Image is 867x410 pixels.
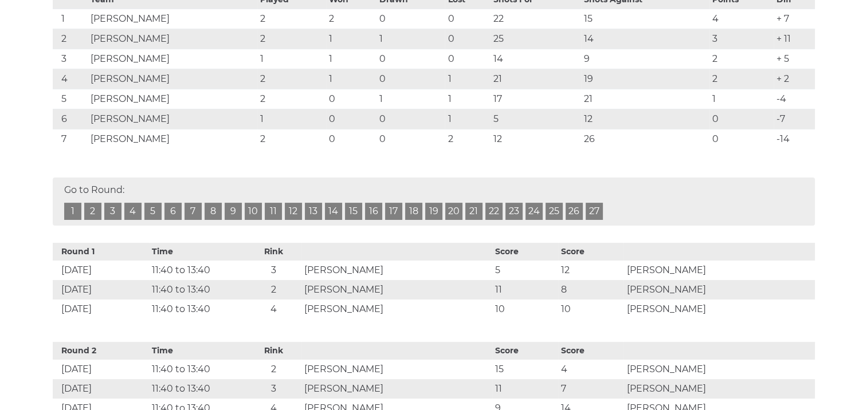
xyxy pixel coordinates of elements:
td: 2 [445,129,491,149]
td: 1 [53,9,88,29]
td: 21 [491,69,581,89]
td: 3 [246,379,301,399]
td: 25 [491,29,581,49]
th: Time [149,243,246,261]
td: [PERSON_NAME] [623,379,814,399]
a: 2 [84,203,101,220]
td: 2 [326,9,376,29]
td: 21 [581,89,709,109]
td: 6 [53,109,88,129]
td: [PERSON_NAME] [623,261,814,280]
td: 0 [709,129,774,149]
td: 0 [376,69,445,89]
a: 16 [365,203,382,220]
a: 13 [305,203,322,220]
td: [PERSON_NAME] [88,109,257,129]
td: 1 [257,109,326,129]
td: -14 [774,129,815,149]
th: Round 1 [53,243,150,261]
td: -4 [774,89,815,109]
td: 11:40 to 13:40 [149,280,246,299]
td: 1 [709,89,774,109]
td: 4 [246,299,301,319]
td: [DATE] [53,379,150,399]
td: 7 [53,129,88,149]
a: 20 [445,203,462,220]
td: 0 [376,109,445,129]
td: 12 [491,129,581,149]
td: 2 [257,129,326,149]
td: 3 [709,29,774,49]
a: 8 [205,203,222,220]
td: 15 [581,9,709,29]
th: Score [558,243,624,261]
td: + 7 [774,9,815,29]
td: 7 [558,379,624,399]
td: 4 [558,360,624,379]
td: 14 [491,49,581,69]
a: 24 [525,203,543,220]
a: 23 [505,203,523,220]
a: 10 [245,203,262,220]
th: Time [149,342,246,360]
td: [DATE] [53,299,150,319]
th: Score [492,243,558,261]
td: 4 [709,9,774,29]
td: [PERSON_NAME] [301,280,492,299]
th: Score [558,342,624,360]
td: 2 [246,360,301,379]
td: [PERSON_NAME] [88,49,257,69]
a: 14 [325,203,342,220]
th: Rink [246,342,301,360]
a: 26 [566,203,583,220]
td: 0 [376,9,445,29]
td: [PERSON_NAME] [301,299,492,319]
td: 2 [53,29,88,49]
td: 17 [491,89,581,109]
td: 0 [445,9,491,29]
td: + 11 [774,29,815,49]
td: 14 [581,29,709,49]
td: 10 [492,299,558,319]
td: 2 [257,29,326,49]
td: 2 [257,9,326,29]
td: [PERSON_NAME] [88,69,257,89]
td: 3 [246,261,301,280]
td: 10 [558,299,624,319]
td: 1 [445,109,491,129]
td: 5 [492,261,558,280]
td: + 2 [774,69,815,89]
td: 1 [445,69,491,89]
td: 2 [709,49,774,69]
td: 11:40 to 13:40 [149,360,246,379]
td: [DATE] [53,261,150,280]
td: 2 [246,280,301,299]
td: [PERSON_NAME] [301,379,492,399]
td: 0 [326,129,376,149]
td: 8 [558,280,624,299]
td: 0 [445,49,491,69]
td: 1 [326,49,376,69]
td: [PERSON_NAME] [88,129,257,149]
td: [DATE] [53,280,150,299]
td: 15 [492,360,558,379]
td: 1 [445,89,491,109]
a: 3 [104,203,121,220]
td: 0 [326,89,376,109]
td: 1 [257,49,326,69]
td: + 5 [774,49,815,69]
a: 9 [225,203,242,220]
td: 5 [491,109,581,129]
td: 11 [492,379,558,399]
td: 3 [53,49,88,69]
a: 25 [546,203,563,220]
td: 2 [709,69,774,89]
a: 21 [465,203,482,220]
td: 5 [53,89,88,109]
td: [PERSON_NAME] [623,299,814,319]
td: [PERSON_NAME] [88,29,257,49]
td: 11:40 to 13:40 [149,379,246,399]
a: 12 [285,203,302,220]
td: 26 [581,129,709,149]
td: 0 [709,109,774,129]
